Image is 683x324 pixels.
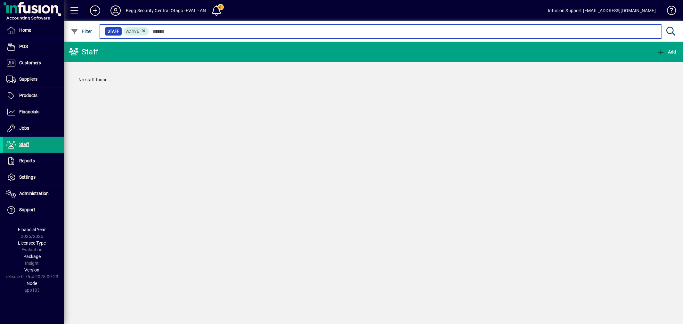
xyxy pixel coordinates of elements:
[3,120,64,136] a: Jobs
[18,227,46,232] span: Financial Year
[19,60,41,65] span: Customers
[3,55,64,71] a: Customers
[72,70,675,90] div: No staff found
[85,5,105,16] button: Add
[3,104,64,120] a: Financials
[71,29,92,34] span: Filter
[3,71,64,87] a: Suppliers
[105,5,126,16] button: Profile
[19,109,39,114] span: Financials
[19,77,37,82] span: Suppliers
[19,28,31,33] span: Home
[19,158,35,163] span: Reports
[19,191,49,196] span: Administration
[19,174,36,180] span: Settings
[3,186,64,202] a: Administration
[3,202,64,218] a: Support
[19,207,35,212] span: Support
[19,126,29,131] span: Jobs
[3,88,64,104] a: Products
[655,46,678,58] button: Add
[25,267,40,272] span: Version
[548,5,656,16] div: Infusion Support [EMAIL_ADDRESS][DOMAIN_NAME]
[124,27,149,36] mat-chip: Activation Status: Active
[662,1,675,22] a: Knowledge Base
[3,169,64,185] a: Settings
[27,281,37,286] span: Node
[3,22,64,38] a: Home
[19,44,28,49] span: POS
[108,28,119,35] span: Staff
[657,49,676,54] span: Add
[3,153,64,169] a: Reports
[69,26,94,37] button: Filter
[23,254,41,259] span: Package
[126,5,206,16] div: Begg Security Central Otago -EVAL - AN
[69,47,98,57] div: Staff
[126,29,139,34] span: Active
[18,240,46,246] span: Licensee Type
[19,142,29,147] span: Staff
[3,39,64,55] a: POS
[19,93,37,98] span: Products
